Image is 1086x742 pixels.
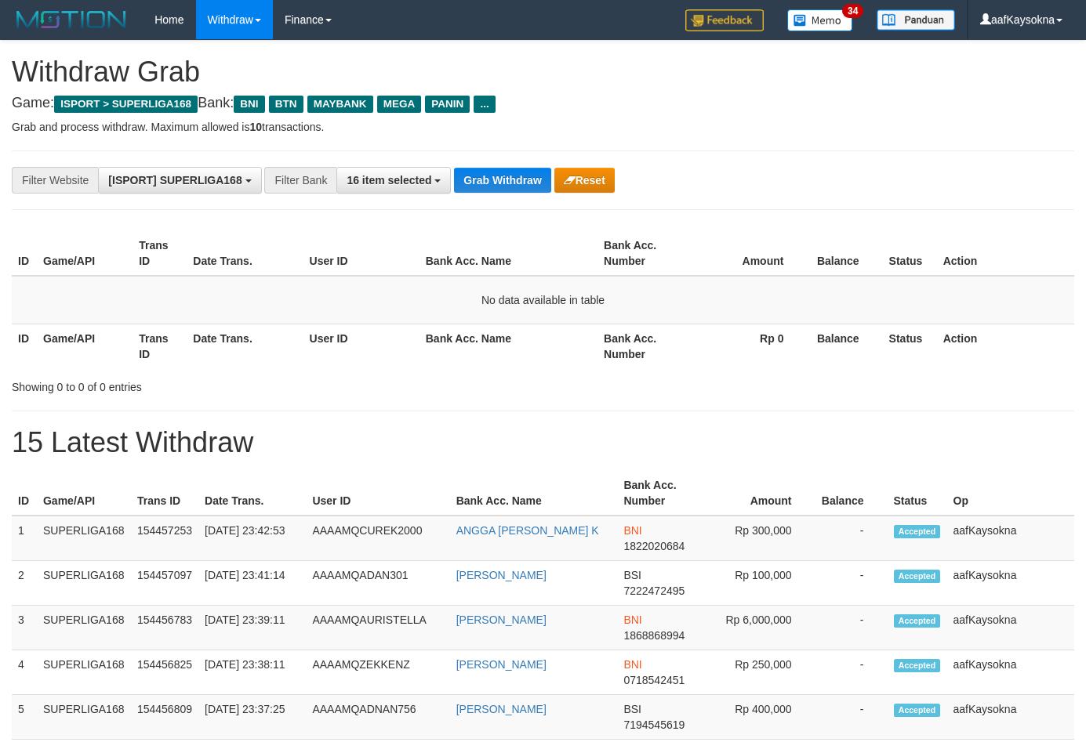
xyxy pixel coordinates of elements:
th: Bank Acc. Number [597,324,693,368]
th: Status [888,471,947,516]
th: Balance [807,324,882,368]
td: Rp 250,000 [708,650,815,695]
h1: Withdraw Grab [12,56,1074,88]
td: [DATE] 23:37:25 [198,695,306,740]
th: Trans ID [133,324,187,368]
td: [DATE] 23:41:14 [198,561,306,606]
td: Rp 300,000 [708,516,815,561]
th: Action [937,324,1074,368]
td: aafKaysokna [947,650,1075,695]
span: MEGA [377,96,422,113]
span: BNI [623,524,641,537]
td: aafKaysokna [947,561,1075,606]
th: ID [12,231,37,276]
th: User ID [306,471,449,516]
button: 16 item selected [336,167,451,194]
span: [ISPORT] SUPERLIGA168 [108,174,242,186]
td: Rp 6,000,000 [708,606,815,650]
th: ID [12,324,37,368]
td: SUPERLIGA168 [37,606,131,650]
span: Copy 0718542451 to clipboard [623,674,685,686]
button: [ISPORT] SUPERLIGA168 [98,167,261,194]
span: BNI [234,96,264,113]
div: Showing 0 to 0 of 0 entries [12,373,441,395]
td: 154456825 [131,650,198,695]
button: Grab Withdraw [454,168,550,193]
span: BNI [623,614,641,626]
td: [DATE] 23:38:11 [198,650,306,695]
th: Rp 0 [693,324,807,368]
span: MAYBANK [307,96,373,113]
th: ID [12,471,37,516]
th: User ID [303,231,420,276]
span: PANIN [425,96,470,113]
span: Accepted [894,614,941,628]
div: Filter Bank [264,167,336,194]
td: - [815,606,888,650]
img: Feedback.jpg [685,9,764,31]
th: Bank Acc. Name [450,471,618,516]
h1: 15 Latest Withdraw [12,427,1074,458]
span: BNI [623,658,641,671]
th: Op [947,471,1075,516]
th: Bank Acc. Number [617,471,708,516]
th: Balance [815,471,888,516]
td: aafKaysokna [947,606,1075,650]
a: ANGGA [PERSON_NAME] K [456,524,599,537]
span: Accepted [894,525,941,538]
td: 154456783 [131,606,198,650]
span: ISPORT > SUPERLIGA168 [54,96,198,113]
th: Bank Acc. Name [420,324,597,368]
td: - [815,650,888,695]
span: BTN [269,96,303,113]
td: 3 [12,606,37,650]
td: Rp 100,000 [708,561,815,606]
span: Accepted [894,570,941,583]
td: SUPERLIGA168 [37,650,131,695]
span: Accepted [894,704,941,717]
a: [PERSON_NAME] [456,569,547,581]
button: Reset [554,168,615,193]
span: Copy 7194545619 to clipboard [623,718,685,731]
th: Action [937,231,1074,276]
td: 5 [12,695,37,740]
td: AAAAMQAURISTELLA [306,606,449,650]
th: Amount [708,471,815,516]
span: 34 [842,4,863,18]
th: Amount [693,231,807,276]
a: [PERSON_NAME] [456,703,547,715]
td: Rp 400,000 [708,695,815,740]
span: Accepted [894,659,941,672]
td: - [815,561,888,606]
img: panduan.png [877,9,955,31]
span: BSI [623,703,641,715]
a: [PERSON_NAME] [456,658,547,671]
td: 154457253 [131,516,198,561]
img: MOTION_logo.png [12,8,131,31]
span: Copy 7222472495 to clipboard [623,585,685,597]
img: Button%20Memo.svg [787,9,853,31]
h4: Game: Bank: [12,96,1074,111]
th: Game/API [37,471,131,516]
a: [PERSON_NAME] [456,614,547,626]
td: [DATE] 23:42:53 [198,516,306,561]
th: Status [883,324,937,368]
div: Filter Website [12,167,98,194]
td: aafKaysokna [947,695,1075,740]
p: Grab and process withdraw. Maximum allowed is transactions. [12,119,1074,135]
span: ... [474,96,495,113]
th: Date Trans. [187,231,303,276]
td: SUPERLIGA168 [37,695,131,740]
th: Trans ID [133,231,187,276]
td: 4 [12,650,37,695]
td: AAAAMQZEKKENZ [306,650,449,695]
td: 154457097 [131,561,198,606]
th: Bank Acc. Number [597,231,693,276]
td: AAAAMQADAN301 [306,561,449,606]
th: User ID [303,324,420,368]
th: Date Trans. [187,324,303,368]
td: [DATE] 23:39:11 [198,606,306,650]
td: 154456809 [131,695,198,740]
td: aafKaysokna [947,516,1075,561]
td: SUPERLIGA168 [37,561,131,606]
